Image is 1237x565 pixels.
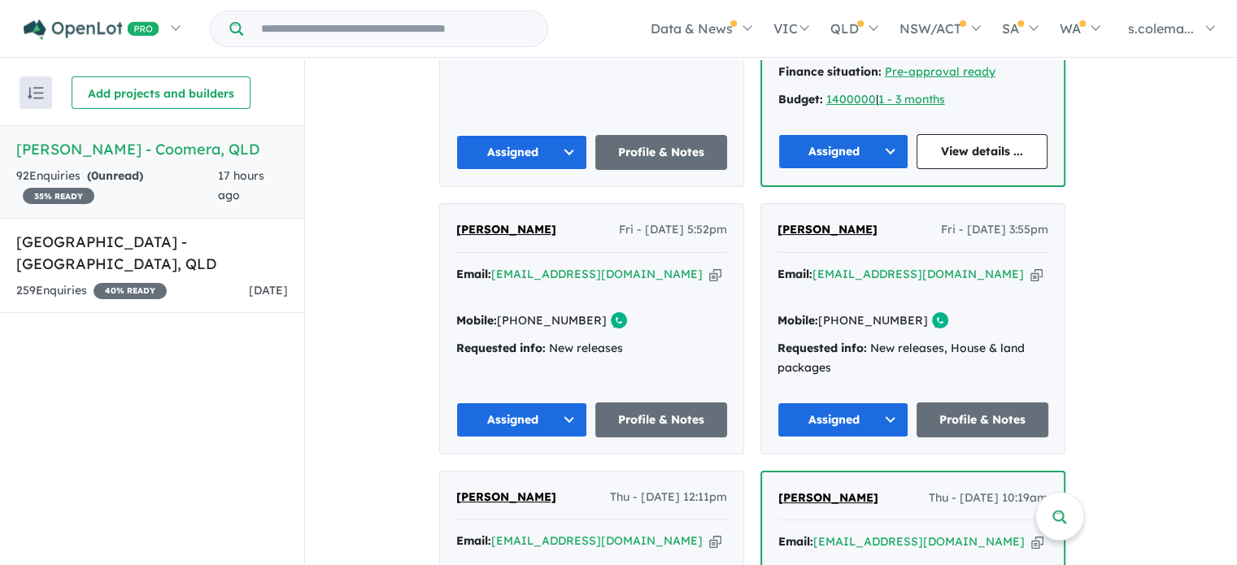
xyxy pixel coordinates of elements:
[1031,533,1043,550] button: Copy
[778,490,878,505] span: [PERSON_NAME]
[249,283,288,298] span: [DATE]
[595,135,727,170] a: Profile & Notes
[778,134,909,169] button: Assigned
[16,167,218,206] div: 92 Enquir ies
[24,20,159,40] img: Openlot PRO Logo White
[94,283,167,299] span: 40 % READY
[16,231,288,275] h5: [GEOGRAPHIC_DATA] - [GEOGRAPHIC_DATA] , QLD
[456,488,556,507] a: [PERSON_NAME]
[777,222,878,237] span: [PERSON_NAME]
[812,267,1024,281] a: [EMAIL_ADDRESS][DOMAIN_NAME]
[941,220,1048,240] span: Fri - [DATE] 3:55pm
[456,220,556,240] a: [PERSON_NAME]
[777,402,909,437] button: Assigned
[497,313,607,328] a: [PHONE_NUMBER]
[456,313,497,328] strong: Mobile:
[826,92,876,106] a: 1400000
[595,402,727,437] a: Profile & Notes
[619,220,727,240] span: Fri - [DATE] 5:52pm
[23,188,94,204] span: 35 % READY
[16,138,288,160] h5: [PERSON_NAME] - Coomera , QLD
[456,135,588,170] button: Assigned
[610,488,727,507] span: Thu - [DATE] 12:11pm
[456,222,556,237] span: [PERSON_NAME]
[1128,20,1194,37] span: s.colema...
[709,532,721,550] button: Copy
[246,11,544,46] input: Try estate name, suburb, builder or developer
[777,313,818,328] strong: Mobile:
[778,534,813,549] strong: Email:
[456,489,556,504] span: [PERSON_NAME]
[16,281,167,301] div: 259 Enquir ies
[456,341,546,355] strong: Requested info:
[218,168,264,202] span: 17 hours ago
[917,402,1048,437] a: Profile & Notes
[778,92,823,106] strong: Budget:
[777,341,867,355] strong: Requested info:
[813,534,1025,549] a: [EMAIL_ADDRESS][DOMAIN_NAME]
[878,92,945,106] a: 1 - 3 months
[491,533,703,548] a: [EMAIL_ADDRESS][DOMAIN_NAME]
[72,76,250,109] button: Add projects and builders
[709,266,721,283] button: Copy
[778,64,882,79] strong: Finance situation:
[91,168,98,183] span: 0
[777,339,1048,378] div: New releases, House & land packages
[818,313,928,328] a: [PHONE_NUMBER]
[456,402,588,437] button: Assigned
[1030,266,1043,283] button: Copy
[885,64,995,79] a: Pre-approval ready
[28,87,44,99] img: sort.svg
[456,533,491,548] strong: Email:
[778,489,878,508] a: [PERSON_NAME]
[777,220,878,240] a: [PERSON_NAME]
[491,267,703,281] a: [EMAIL_ADDRESS][DOMAIN_NAME]
[777,267,812,281] strong: Email:
[456,339,727,359] div: New releases
[87,168,143,183] strong: ( unread)
[778,90,1048,110] div: |
[929,489,1048,508] span: Thu - [DATE] 10:19am
[456,267,491,281] strong: Email:
[917,134,1048,169] a: View details ...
